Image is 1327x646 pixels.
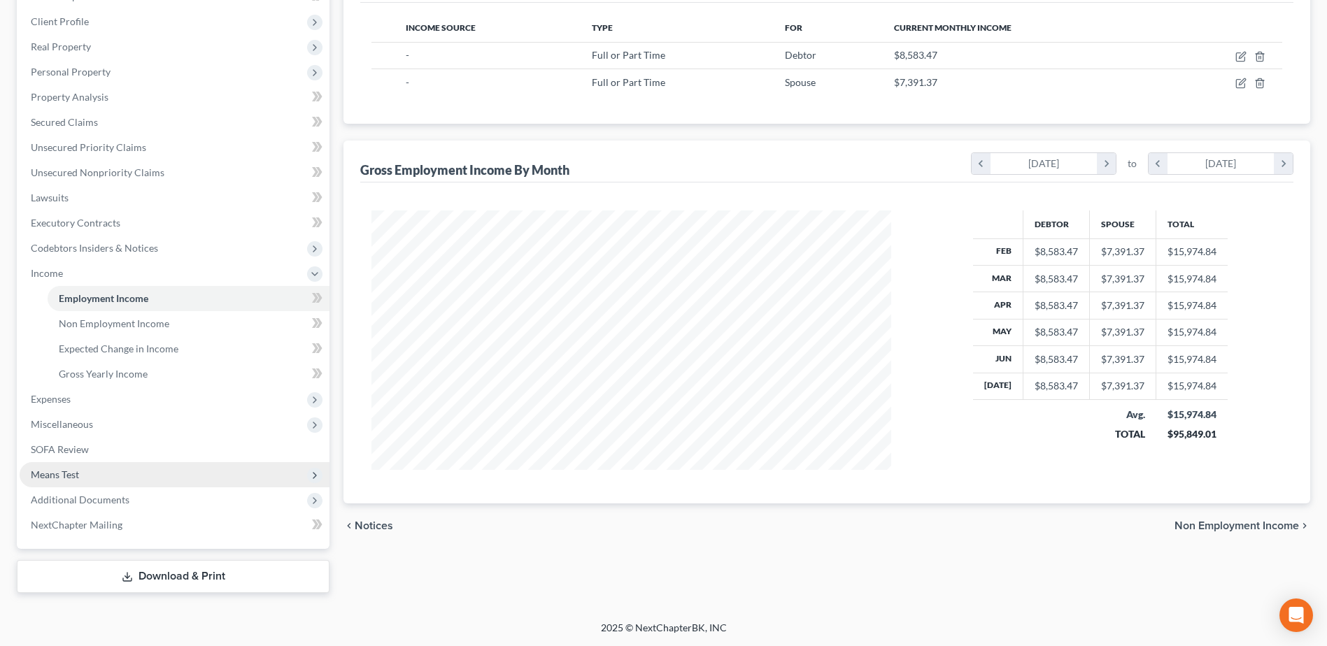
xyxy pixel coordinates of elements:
span: $7,391.37 [894,76,937,88]
a: Employment Income [48,286,329,311]
div: $8,583.47 [1035,325,1078,339]
a: Property Analysis [20,85,329,110]
span: Unsecured Priority Claims [31,141,146,153]
span: Full or Part Time [592,49,665,61]
div: 2025 © NextChapterBK, INC [265,621,1063,646]
i: chevron_left [972,153,991,174]
span: Real Property [31,41,91,52]
span: Personal Property [31,66,111,78]
td: $15,974.84 [1156,319,1228,345]
a: Secured Claims [20,110,329,135]
th: Debtor [1023,210,1090,238]
td: $15,974.84 [1156,238,1228,265]
td: $15,974.84 [1156,373,1228,399]
div: $7,391.37 [1101,245,1144,259]
span: Client Profile [31,15,89,27]
td: $15,974.84 [1156,292,1228,319]
span: Income [31,267,63,279]
span: Secured Claims [31,116,98,128]
div: Gross Employment Income By Month [360,161,569,178]
span: NextChapter Mailing [31,519,122,531]
div: $8,583.47 [1035,352,1078,366]
th: Spouse [1090,210,1156,238]
div: $8,583.47 [1035,245,1078,259]
div: [DATE] [991,153,1098,174]
span: Additional Documents [31,494,129,505]
span: - [406,76,409,88]
span: Spouse [785,76,816,88]
span: Miscellaneous [31,418,93,430]
a: NextChapter Mailing [20,512,329,538]
span: Notices [355,520,393,531]
div: $7,391.37 [1101,272,1144,286]
button: chevron_left Notices [343,520,393,531]
td: $15,974.84 [1156,265,1228,292]
span: Lawsuits [31,192,69,203]
span: Means Test [31,468,79,480]
div: Open Intercom Messenger [1279,598,1313,632]
button: Non Employment Income chevron_right [1175,520,1310,531]
th: [DATE] [973,373,1023,399]
th: Jun [973,346,1023,373]
span: Expenses [31,393,71,405]
span: Non Employment Income [59,317,169,329]
a: SOFA Review [20,437,329,462]
div: $8,583.47 [1035,379,1078,393]
span: For [785,22,802,33]
div: Avg. [1101,408,1145,422]
th: Total [1156,210,1228,238]
a: Unsecured Nonpriority Claims [20,160,329,185]
span: Full or Part Time [592,76,665,88]
i: chevron_right [1274,153,1293,174]
span: to [1128,157,1137,171]
a: Expected Change in Income [48,336,329,361]
th: Mar [973,265,1023,292]
span: Gross Yearly Income [59,368,148,380]
a: Unsecured Priority Claims [20,135,329,160]
div: $8,583.47 [1035,299,1078,313]
td: $15,974.84 [1156,346,1228,373]
div: $8,583.47 [1035,272,1078,286]
span: Executory Contracts [31,217,120,229]
div: $7,391.37 [1101,325,1144,339]
a: Gross Yearly Income [48,361,329,387]
span: Employment Income [59,292,148,304]
span: Non Employment Income [1175,520,1299,531]
div: $7,391.37 [1101,352,1144,366]
span: Property Analysis [31,91,108,103]
span: Unsecured Nonpriority Claims [31,166,164,178]
i: chevron_left [1149,153,1168,174]
a: Download & Print [17,560,329,593]
span: - [406,49,409,61]
a: Executory Contracts [20,210,329,236]
div: $7,391.37 [1101,379,1144,393]
div: $95,849.01 [1168,427,1217,441]
th: Apr [973,292,1023,319]
div: [DATE] [1168,153,1275,174]
a: Lawsuits [20,185,329,210]
i: chevron_right [1097,153,1116,174]
span: Current Monthly Income [894,22,1012,33]
span: Expected Change in Income [59,343,178,354]
span: Codebtors Insiders & Notices [31,242,158,254]
i: chevron_right [1299,520,1310,531]
span: Income Source [406,22,476,33]
i: chevron_left [343,520,355,531]
span: SOFA Review [31,443,89,455]
div: $7,391.37 [1101,299,1144,313]
div: $15,974.84 [1168,408,1217,422]
th: Feb [973,238,1023,265]
span: Type [592,22,613,33]
a: Non Employment Income [48,311,329,336]
span: Debtor [785,49,816,61]
div: TOTAL [1101,427,1145,441]
span: $8,583.47 [894,49,937,61]
th: May [973,319,1023,345]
